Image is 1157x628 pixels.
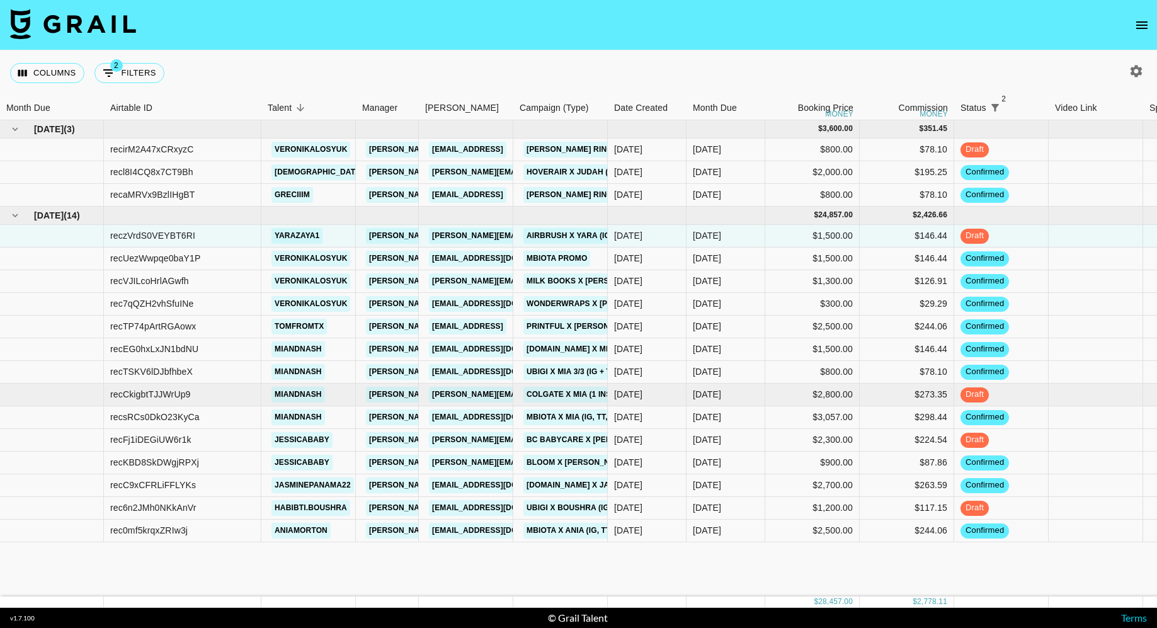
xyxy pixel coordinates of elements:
[110,411,200,423] div: recsRCs0DkO23KyCa
[614,411,642,423] div: 18/08/2025
[110,297,194,310] div: rec7qQZH2vhSfuINe
[366,296,571,312] a: [PERSON_NAME][EMAIL_ADDRESS][DOMAIN_NAME]
[693,320,721,333] div: Sep '25
[860,406,954,429] div: $298.44
[693,433,721,446] div: Sep '25
[960,275,1009,287] span: confirmed
[960,525,1009,537] span: confirmed
[523,409,656,425] a: mBIOTA x Mia (IG, TT, 2 Stories)
[366,251,571,266] a: [PERSON_NAME][EMAIL_ADDRESS][DOMAIN_NAME]
[429,523,570,539] a: [EMAIL_ADDRESS][DOMAIN_NAME]
[548,612,608,624] div: © Grail Talent
[693,501,721,514] div: Sep '25
[917,597,947,607] div: 2,778.11
[110,252,200,265] div: recUezWwpqe0baY1P
[860,520,954,542] div: $244.06
[960,230,989,242] span: draft
[520,96,589,120] div: Campaign (Type)
[798,96,853,120] div: Booking Price
[523,142,710,157] a: [PERSON_NAME] Ring x [PERSON_NAME] (1IG)
[693,229,721,242] div: Sep '25
[818,597,853,607] div: 28,457.00
[954,96,1049,120] div: Status
[765,361,860,384] div: $800.00
[429,500,570,516] a: [EMAIL_ADDRESS][DOMAIN_NAME]
[366,387,571,402] a: [PERSON_NAME][EMAIL_ADDRESS][DOMAIN_NAME]
[271,341,325,357] a: miandnash
[429,273,699,289] a: [PERSON_NAME][EMAIL_ADDRESS][PERSON_NAME][DOMAIN_NAME]
[614,343,642,355] div: 18/08/2025
[271,164,366,180] a: [DEMOGRAPHIC_DATA]
[523,477,637,493] a: [DOMAIN_NAME] x Jasmine
[110,143,193,156] div: recirM2A47xCRxyzC
[110,388,191,401] div: recCkigbtTJJWrUp9
[960,457,1009,469] span: confirmed
[366,409,571,425] a: [PERSON_NAME][EMAIL_ADDRESS][DOMAIN_NAME]
[960,144,989,156] span: draft
[614,388,642,401] div: 11/08/2025
[429,228,699,244] a: [PERSON_NAME][EMAIL_ADDRESS][PERSON_NAME][DOMAIN_NAME]
[614,275,642,287] div: 11/07/2025
[693,96,737,120] div: Month Due
[366,142,571,157] a: [PERSON_NAME][EMAIL_ADDRESS][DOMAIN_NAME]
[693,365,721,378] div: Sep '25
[110,275,189,287] div: recVJILcoHrlAGwfh
[960,96,986,120] div: Status
[110,456,199,469] div: recKBD8SkDWgjRPXj
[34,209,64,222] span: [DATE]
[6,96,50,120] div: Month Due
[271,364,325,380] a: miandnash
[823,123,853,134] div: 3,600.00
[920,110,948,118] div: money
[271,523,331,539] a: aniamorton
[960,298,1009,310] span: confirmed
[860,248,954,270] div: $146.44
[960,253,1009,265] span: confirmed
[765,225,860,248] div: $1,500.00
[419,96,513,120] div: Booker
[765,293,860,316] div: $300.00
[271,500,350,516] a: habibti.boushra
[693,188,721,201] div: Jun '25
[271,387,325,402] a: miandnash
[814,210,818,220] div: $
[860,384,954,406] div: $273.35
[860,474,954,497] div: $263.59
[860,139,954,161] div: $78.10
[614,365,642,378] div: 11/08/2025
[366,364,571,380] a: [PERSON_NAME][EMAIL_ADDRESS][DOMAIN_NAME]
[366,432,571,448] a: [PERSON_NAME][EMAIL_ADDRESS][DOMAIN_NAME]
[860,225,954,248] div: $146.44
[1121,612,1147,624] a: Terms
[110,479,196,491] div: recC9xCFRLiFFLYKs
[523,273,722,289] a: Milk Books x [PERSON_NAME] (1 Reel + Story)
[860,361,954,384] div: $78.10
[614,96,668,120] div: Date Created
[523,319,642,334] a: Printful x [PERSON_NAME]
[1055,96,1097,120] div: Video Link
[1049,96,1143,120] div: Video Link
[614,501,642,514] div: 23/07/2025
[10,9,136,39] img: Grail Talent
[429,187,506,203] a: [EMAIL_ADDRESS]
[765,452,860,474] div: $900.00
[923,123,947,134] div: 351.45
[271,296,350,312] a: veronikalosyuk
[429,341,570,357] a: [EMAIL_ADDRESS][DOMAIN_NAME]
[271,273,350,289] a: veronikalosyuk
[64,209,80,222] span: ( 14 )
[1004,99,1022,117] button: Sort
[1129,13,1154,38] button: open drawer
[292,99,309,117] button: Sort
[998,93,1010,105] span: 2
[271,319,327,334] a: tomfromtx
[366,500,571,516] a: [PERSON_NAME][EMAIL_ADDRESS][DOMAIN_NAME]
[523,500,677,516] a: Ubigi x Boushra (IG + TT, 3 Stories)
[693,524,721,537] div: Sep '25
[860,497,954,520] div: $117.15
[693,343,721,355] div: Sep '25
[693,411,721,423] div: Sep '25
[34,123,64,135] span: [DATE]
[765,161,860,184] div: $2,000.00
[986,99,1004,117] button: Show filters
